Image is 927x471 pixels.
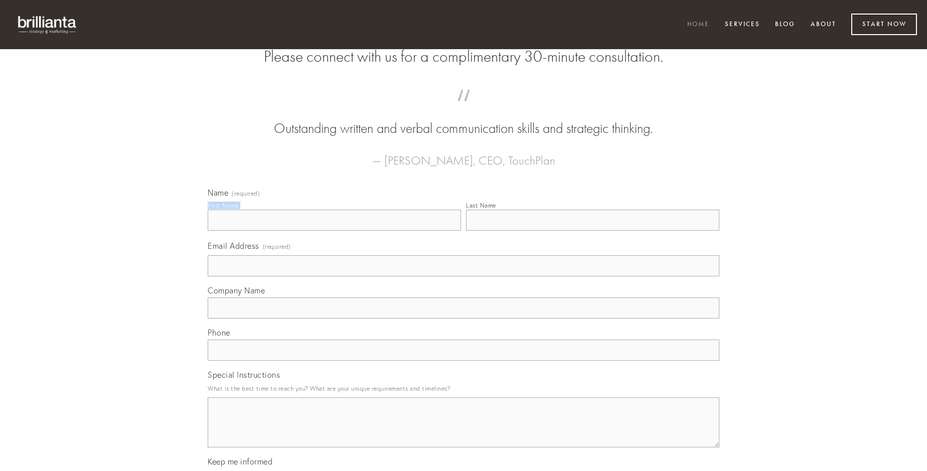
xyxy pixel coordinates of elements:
[208,241,259,251] span: Email Address
[768,17,802,33] a: Blog
[232,191,260,197] span: (required)
[224,138,703,171] figcaption: — [PERSON_NAME], CEO, TouchPlan
[208,328,230,338] span: Phone
[208,285,265,295] span: Company Name
[851,14,917,35] a: Start Now
[224,99,703,138] blockquote: Outstanding written and verbal communication skills and strategic thinking.
[208,47,719,66] h2: Please connect with us for a complimentary 30-minute consultation.
[208,188,228,198] span: Name
[804,17,843,33] a: About
[208,456,272,466] span: Keep me informed
[466,202,496,209] div: Last Name
[208,202,238,209] div: First Name
[681,17,716,33] a: Home
[718,17,766,33] a: Services
[263,240,291,253] span: (required)
[10,10,85,39] img: brillianta - research, strategy, marketing
[224,99,703,119] span: “
[208,382,719,395] p: What is the best time to reach you? What are your unique requirements and timelines?
[208,370,280,380] span: Special Instructions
